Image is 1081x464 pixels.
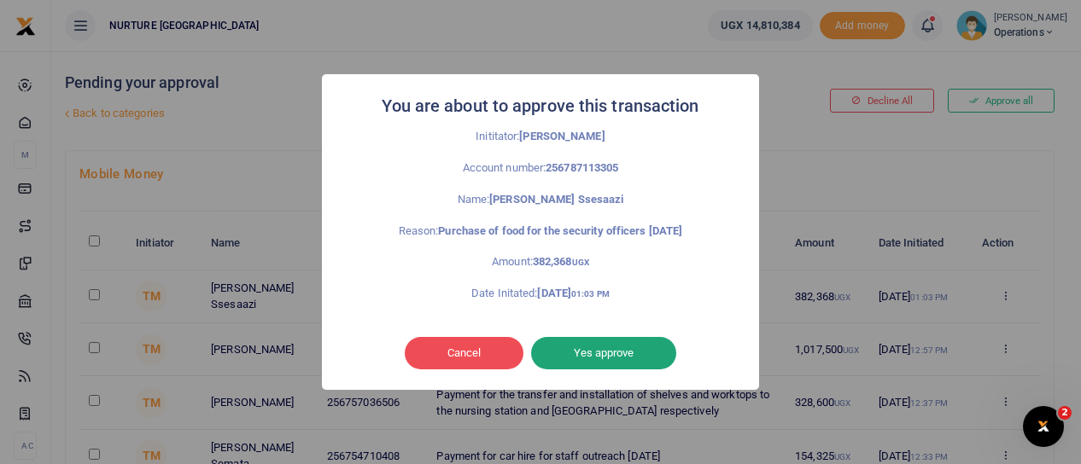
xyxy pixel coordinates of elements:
[537,287,609,299] strong: [DATE]
[519,130,605,142] strong: [PERSON_NAME]
[359,159,722,177] p: Account number:
[359,128,722,146] p: Inititator:
[572,258,589,267] small: UGX
[571,289,610,299] small: 01:03 PM
[1058,406,1072,420] span: 2
[382,91,698,121] h2: You are about to approve this transaction
[546,161,618,174] strong: 256787113305
[531,337,676,369] button: Yes approve
[359,191,722,209] p: Name:
[359,285,722,303] p: Date Initated:
[533,255,589,268] strong: 382,368
[359,223,722,241] p: Reason:
[438,224,682,237] strong: Purchase of food for the security officers [DATE]
[489,193,623,206] strong: [PERSON_NAME] Ssesaazi
[1023,406,1064,447] iframe: Intercom live chat
[359,253,722,271] p: Amount:
[405,337,523,369] button: Cancel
